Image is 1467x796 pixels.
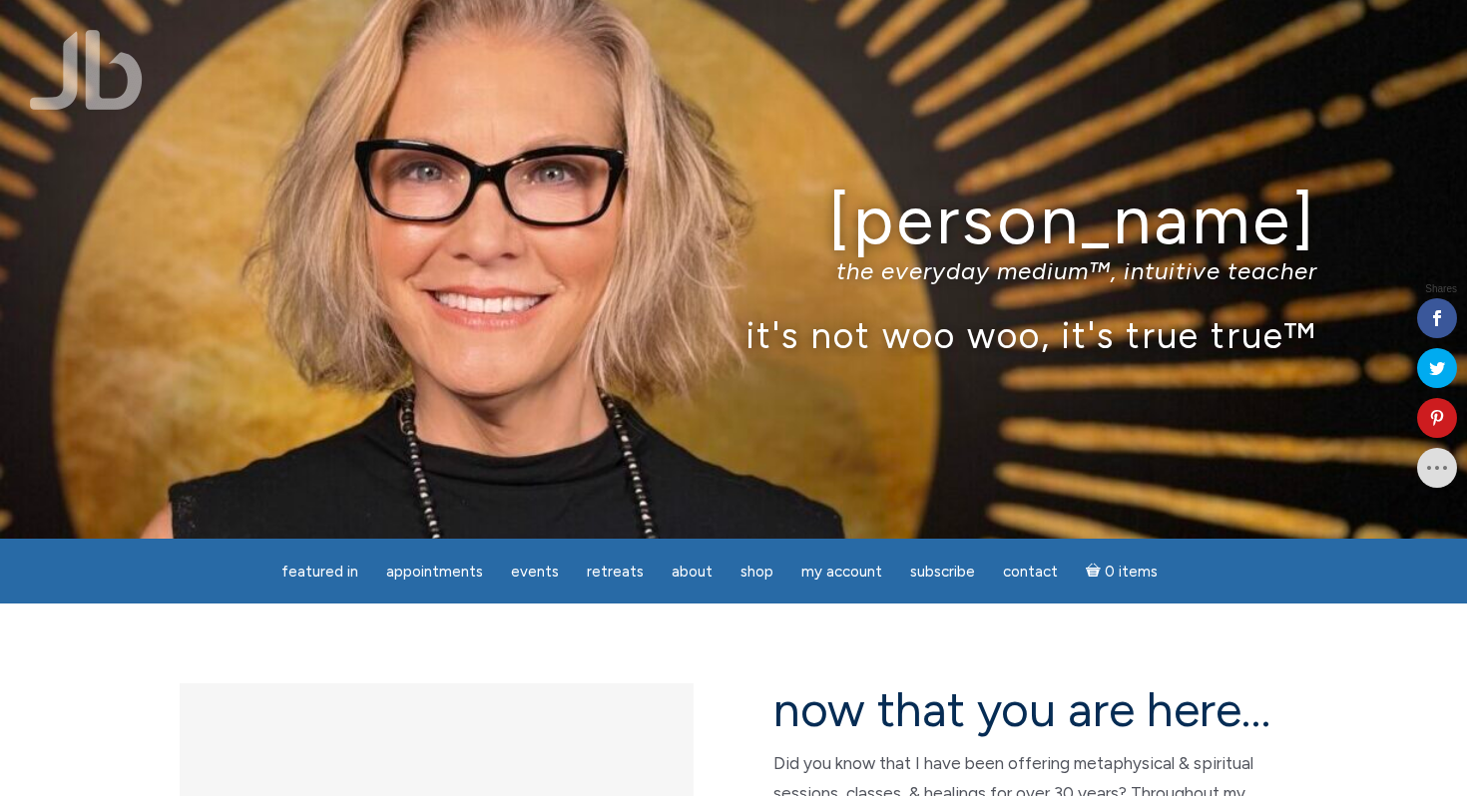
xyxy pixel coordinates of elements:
span: Contact [1003,563,1058,581]
a: Contact [991,553,1070,592]
a: featured in [269,553,370,592]
span: 0 items [1105,565,1158,580]
img: Jamie Butler. The Everyday Medium [30,30,143,110]
a: My Account [789,553,894,592]
a: Shop [729,553,785,592]
a: About [660,553,725,592]
span: About [672,563,713,581]
span: Shares [1425,284,1457,294]
p: the everyday medium™, intuitive teacher [150,256,1317,285]
h1: [PERSON_NAME] [150,183,1317,257]
span: featured in [281,563,358,581]
a: Cart0 items [1074,551,1170,592]
a: Subscribe [898,553,987,592]
p: it's not woo woo, it's true true™ [150,313,1317,356]
a: Events [499,553,571,592]
a: Appointments [374,553,495,592]
span: Events [511,563,559,581]
span: Retreats [587,563,644,581]
span: Shop [740,563,773,581]
span: Appointments [386,563,483,581]
a: Retreats [575,553,656,592]
span: Subscribe [910,563,975,581]
h2: now that you are here… [773,683,1287,736]
i: Cart [1086,563,1105,581]
span: My Account [801,563,882,581]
